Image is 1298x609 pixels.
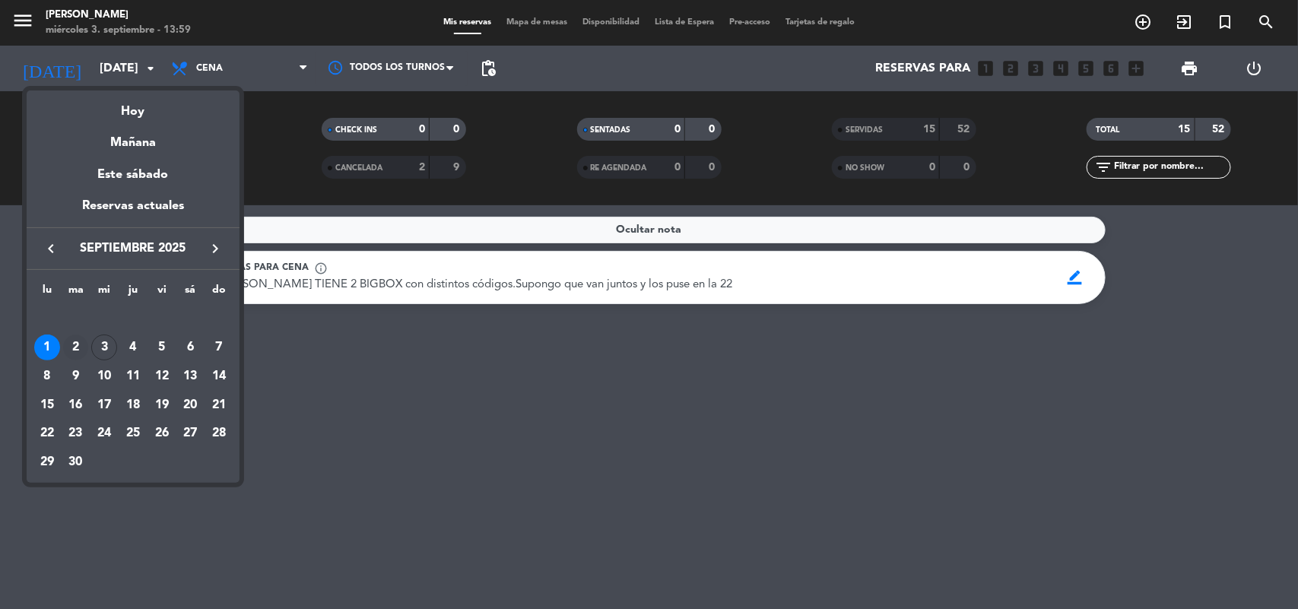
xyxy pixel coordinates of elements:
[63,420,89,446] div: 23
[62,391,90,420] td: 16 de septiembre de 2025
[62,362,90,391] td: 9 de septiembre de 2025
[176,391,205,420] td: 20 de septiembre de 2025
[177,363,203,389] div: 13
[33,420,62,449] td: 22 de septiembre de 2025
[34,363,60,389] div: 8
[148,333,176,362] td: 5 de septiembre de 2025
[120,420,146,446] div: 25
[149,420,175,446] div: 26
[148,420,176,449] td: 26 de septiembre de 2025
[27,196,240,227] div: Reservas actuales
[91,392,117,418] div: 17
[119,420,148,449] td: 25 de septiembre de 2025
[62,420,90,449] td: 23 de septiembre de 2025
[63,449,89,475] div: 30
[119,333,148,362] td: 4 de septiembre de 2025
[120,363,146,389] div: 11
[119,362,148,391] td: 11 de septiembre de 2025
[63,392,89,418] div: 16
[37,239,65,259] button: keyboard_arrow_left
[91,363,117,389] div: 10
[148,362,176,391] td: 12 de septiembre de 2025
[120,335,146,360] div: 4
[148,391,176,420] td: 19 de septiembre de 2025
[206,239,224,258] i: keyboard_arrow_right
[63,335,89,360] div: 2
[62,448,90,477] td: 30 de septiembre de 2025
[34,335,60,360] div: 1
[149,363,175,389] div: 12
[177,392,203,418] div: 20
[90,281,119,305] th: miércoles
[206,392,232,418] div: 21
[33,305,233,334] td: SEP.
[205,420,233,449] td: 28 de septiembre de 2025
[33,448,62,477] td: 29 de septiembre de 2025
[42,239,60,258] i: keyboard_arrow_left
[91,420,117,446] div: 24
[206,363,232,389] div: 14
[34,420,60,446] div: 22
[90,333,119,362] td: 3 de septiembre de 2025
[27,90,240,122] div: Hoy
[63,363,89,389] div: 9
[119,281,148,305] th: jueves
[205,362,233,391] td: 14 de septiembre de 2025
[205,333,233,362] td: 7 de septiembre de 2025
[90,391,119,420] td: 17 de septiembre de 2025
[176,420,205,449] td: 27 de septiembre de 2025
[149,335,175,360] div: 5
[176,281,205,305] th: sábado
[119,391,148,420] td: 18 de septiembre de 2025
[90,420,119,449] td: 24 de septiembre de 2025
[62,281,90,305] th: martes
[176,362,205,391] td: 13 de septiembre de 2025
[90,362,119,391] td: 10 de septiembre de 2025
[149,392,175,418] div: 19
[177,420,203,446] div: 27
[33,391,62,420] td: 15 de septiembre de 2025
[34,392,60,418] div: 15
[33,281,62,305] th: lunes
[62,333,90,362] td: 2 de septiembre de 2025
[34,449,60,475] div: 29
[27,154,240,196] div: Este sábado
[120,392,146,418] div: 18
[148,281,176,305] th: viernes
[65,239,202,259] span: septiembre 2025
[33,333,62,362] td: 1 de septiembre de 2025
[33,362,62,391] td: 8 de septiembre de 2025
[91,335,117,360] div: 3
[206,335,232,360] div: 7
[205,281,233,305] th: domingo
[176,333,205,362] td: 6 de septiembre de 2025
[177,335,203,360] div: 6
[205,391,233,420] td: 21 de septiembre de 2025
[27,122,240,153] div: Mañana
[206,420,232,446] div: 28
[202,239,229,259] button: keyboard_arrow_right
